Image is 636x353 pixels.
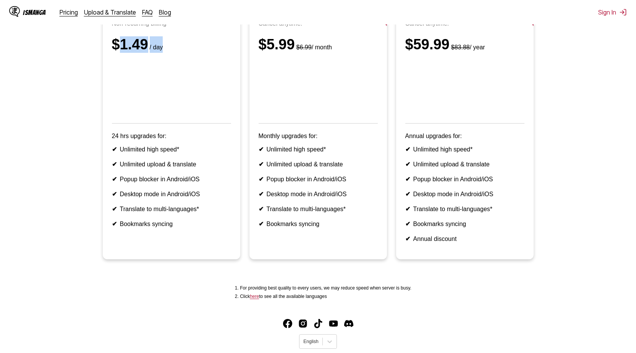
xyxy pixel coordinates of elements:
a: Facebook [283,319,292,328]
p: Monthly upgrades for: [259,133,378,140]
a: Available languages [250,294,259,299]
li: Desktop mode in Android/iOS [405,190,524,198]
b: ✔ [112,191,117,197]
b: ✔ [112,206,117,212]
div: $1.49 [112,36,231,53]
a: Blog [159,8,171,16]
p: 24 hrs upgrades for: [112,133,231,140]
a: TikTok [314,319,323,328]
b: ✔ [112,146,117,153]
li: Popup blocker in Android/iOS [259,176,378,183]
p: Annual upgrades for: [405,133,524,140]
a: Discord [344,319,353,328]
li: Unlimited high speed* [112,146,231,153]
b: ✔ [405,206,410,212]
li: Bookmarks syncing [405,220,524,228]
b: ✔ [405,146,410,153]
b: ✔ [112,176,117,182]
b: ✔ [259,146,264,153]
li: Popup blocker in Android/iOS [405,176,524,183]
img: IsManga Facebook [283,319,292,328]
li: Annual discount [405,235,524,242]
small: / month [295,44,332,50]
small: / day [148,44,163,50]
b: ✔ [112,221,117,227]
img: IsManga Discord [344,319,353,328]
li: Desktop mode in Android/iOS [112,190,231,198]
b: ✔ [259,176,264,182]
img: IsManga Instagram [298,319,307,328]
li: Click to see all the available languages [240,294,411,299]
a: Pricing [60,8,78,16]
small: / year [450,44,485,50]
li: For providing best quality to every users, we may reduce speed when server is busy. [240,285,411,291]
li: Translate to multi-languages* [259,205,378,213]
li: Desktop mode in Android/iOS [259,190,378,198]
b: ✔ [405,236,410,242]
iframe: PayPal [259,62,378,112]
div: $59.99 [405,36,524,53]
s: $6.99 [296,44,312,50]
a: Youtube [329,319,338,328]
a: Upload & Translate [84,8,136,16]
button: Sign In [598,8,627,16]
li: Bookmarks syncing [259,220,378,228]
li: Unlimited upload & translate [259,161,378,168]
s: $83.88 [451,44,470,50]
b: ✔ [259,161,264,168]
li: Unlimited upload & translate [112,161,231,168]
a: Instagram [298,319,307,328]
li: Unlimited high speed* [259,146,378,153]
div: IsManga [23,9,46,16]
b: ✔ [259,206,264,212]
li: Popup blocker in Android/iOS [112,176,231,183]
img: Sign out [619,8,627,16]
img: IsManga TikTok [314,319,323,328]
b: ✔ [259,191,264,197]
li: Bookmarks syncing [112,220,231,228]
li: Translate to multi-languages* [405,205,524,213]
li: Translate to multi-languages* [112,205,231,213]
div: $5.99 [259,36,378,53]
b: ✔ [112,161,117,168]
a: FAQ [142,8,153,16]
li: Unlimited upload & translate [405,161,524,168]
iframe: PayPal [405,62,524,112]
b: ✔ [405,161,410,168]
b: ✔ [405,176,410,182]
b: ✔ [405,191,410,197]
b: ✔ [405,221,410,227]
img: IsManga Logo [9,6,20,17]
img: IsManga YouTube [329,319,338,328]
b: ✔ [259,221,264,227]
a: IsManga LogoIsManga [9,6,60,18]
li: Unlimited high speed* [405,146,524,153]
input: Select language [303,339,304,344]
iframe: PayPal [112,62,231,112]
